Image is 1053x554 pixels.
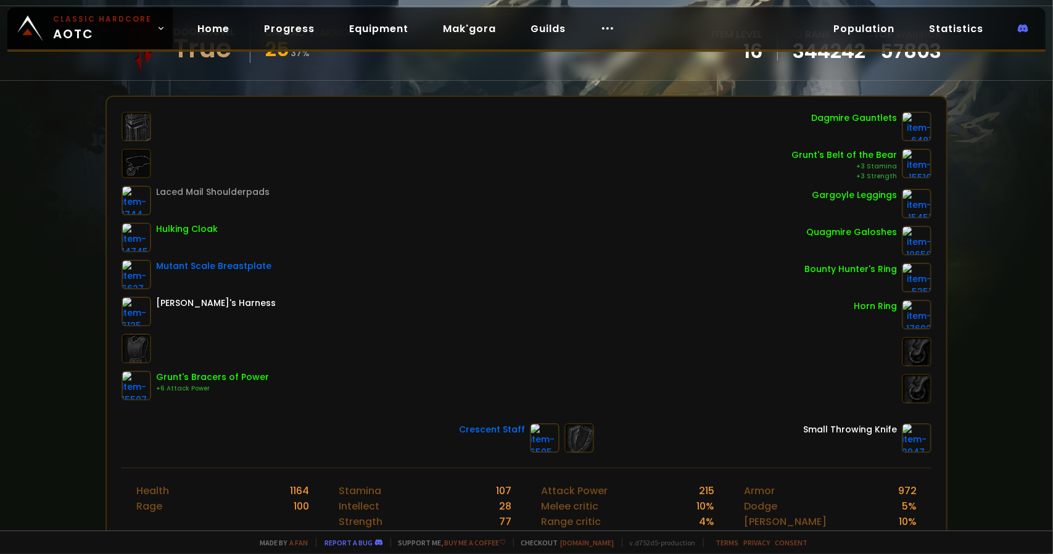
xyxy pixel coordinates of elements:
a: 344242 [793,42,865,60]
div: 77 [500,514,512,529]
img: item-1744 [122,186,151,215]
img: item-6125 [122,297,151,326]
span: Checkout [513,538,614,547]
div: True [173,39,235,58]
img: item-6505 [530,423,560,453]
img: item-17692 [902,300,931,329]
div: Hulking Cloak [156,223,218,236]
div: Gargoyle Leggings [812,189,897,202]
a: Terms [716,538,739,547]
a: Guilds [521,16,576,41]
div: +6 Attack Power [156,384,269,394]
div: Health [136,483,169,498]
div: Mutant Scale Breastplate [156,260,271,273]
div: Grunt's Belt of the Bear [791,149,897,162]
a: Population [824,16,904,41]
span: Support me, [390,538,506,547]
div: Rage [136,498,162,514]
div: 5 % [902,529,917,545]
div: Intellect [339,498,379,514]
a: Classic HardcoreAOTC [7,7,173,49]
img: item-6627 [122,260,151,289]
span: AOTC [53,14,152,43]
div: 10 % [899,514,917,529]
div: 1164 [290,483,309,498]
div: 44 [498,529,512,545]
div: Spell Power [542,529,598,545]
div: Grunt's Bracers of Power [156,371,269,384]
div: 0 [708,529,714,545]
div: Small Throwing Knife [803,423,897,436]
div: Attack Power [542,483,608,498]
div: Quagmire Galoshes [806,226,897,239]
div: Block [744,529,771,545]
div: 100 [294,498,309,514]
div: Melee critic [542,498,599,514]
a: Mak'gora [433,16,506,41]
img: item-10658 [902,226,931,255]
img: item-5351 [902,263,931,292]
a: Buy me a coffee [445,538,506,547]
div: Agility [339,529,370,545]
a: Home [188,16,239,41]
a: [DOMAIN_NAME] [561,538,614,547]
img: item-15510 [902,149,931,178]
div: +3 Strength [791,172,897,181]
div: Stamina [339,483,381,498]
div: 10 % [696,498,714,514]
div: Dagmire Gauntlets [811,112,897,125]
div: Crescent Staff [459,423,525,436]
img: item-15451 [902,189,931,218]
div: 972 [898,483,917,498]
span: v. d752d5 - production [622,538,696,547]
a: Privacy [744,538,770,547]
a: a fan [290,538,308,547]
div: +3 Stamina [791,162,897,172]
div: 28 [500,498,512,514]
div: Laced Mail Shoulderpads [156,186,270,199]
img: item-2947 [902,423,931,453]
img: item-6481 [902,112,931,141]
div: 4 % [699,514,714,529]
div: Bounty Hunter's Ring [804,263,897,276]
div: [PERSON_NAME] [744,514,827,529]
div: Horn Ring [854,300,897,313]
small: Classic Hardcore [53,14,152,25]
a: Consent [775,538,808,547]
a: Equipment [339,16,418,41]
a: Progress [254,16,324,41]
div: [PERSON_NAME]'s Harness [156,297,276,310]
div: 107 [497,483,512,498]
a: Report a bug [325,538,373,547]
a: Statistics [919,16,993,41]
div: Range critic [542,514,601,529]
div: 5 % [902,498,917,514]
span: Made by [253,538,308,547]
div: Strength [339,514,382,529]
div: 215 [699,483,714,498]
img: item-14745 [122,223,151,252]
small: 37 % [291,47,310,59]
div: Dodge [744,498,777,514]
div: Armor [744,483,775,498]
img: item-15507 [122,371,151,400]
